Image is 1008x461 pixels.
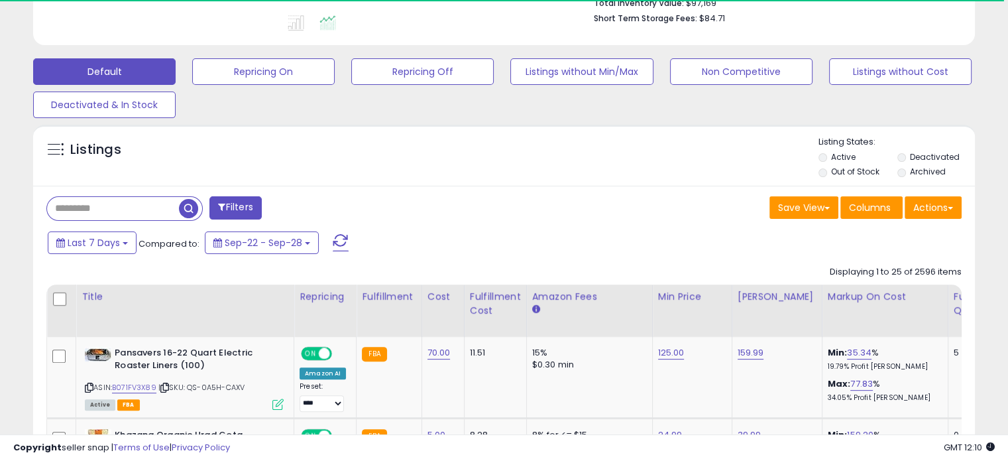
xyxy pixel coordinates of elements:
b: Short Term Storage Fees: [594,13,697,24]
label: Deactivated [909,151,959,163]
button: Default [33,58,176,85]
a: 35.34 [847,346,871,360]
span: ON [302,348,319,360]
button: Last 7 Days [48,231,137,254]
button: Save View [769,196,838,219]
small: Amazon Fees. [532,304,540,316]
label: Archived [909,166,945,177]
label: Active [831,151,856,163]
div: Min Price [658,290,726,304]
a: Terms of Use [113,441,170,454]
div: 15% [532,347,642,359]
b: Min: [828,346,848,359]
div: % [828,347,938,371]
button: Listings without Cost [829,58,972,85]
span: Last 7 Days [68,236,120,249]
button: Sep-22 - Sep-28 [205,231,319,254]
button: Actions [905,196,962,219]
a: B071FV3X89 [112,382,156,393]
div: % [828,378,938,403]
button: Listings without Min/Max [510,58,653,85]
div: $0.30 min [532,359,642,371]
a: Privacy Policy [172,441,230,454]
div: Repricing [300,290,351,304]
button: Non Competitive [670,58,812,85]
span: 2025-10-6 12:10 GMT [944,441,995,454]
small: FBA [362,347,386,362]
div: Displaying 1 to 25 of 2596 items [830,266,962,279]
span: $84.71 [699,12,725,25]
b: Max: [828,377,851,390]
div: Fulfillment Cost [470,290,521,318]
div: Preset: [300,382,346,412]
div: 5 [954,347,995,359]
span: | SKU: QS-0A5H-CAXV [158,382,245,393]
th: The percentage added to the cost of goods (COGS) that forms the calculator for Min & Max prices. [822,285,948,337]
span: FBA [117,399,140,411]
div: seller snap | | [13,442,230,454]
img: 31kJbknqMoL._SL40_.jpg [85,347,111,362]
div: Amazon AI [300,367,346,379]
div: 11.51 [470,347,516,359]
a: 70.00 [427,346,451,360]
div: [PERSON_NAME] [738,290,816,304]
div: Amazon Fees [532,290,647,304]
div: Title [82,290,288,304]
h5: Listings [70,141,121,159]
div: Cost [427,290,459,304]
div: Fulfillable Quantity [954,290,999,318]
button: Filters [209,196,261,220]
div: Fulfillment [362,290,416,304]
div: Markup on Cost [828,290,942,304]
p: 34.05% Profit [PERSON_NAME] [828,393,938,403]
span: OFF [330,348,351,360]
a: 77.83 [850,377,873,391]
button: Deactivated & In Stock [33,92,176,118]
span: Compared to: [139,237,199,250]
span: All listings currently available for purchase on Amazon [85,399,115,411]
b: Pansavers 16-22 Quart Electric Roaster Liners (100) [115,347,276,375]
p: 19.79% Profit [PERSON_NAME] [828,362,938,371]
button: Repricing Off [351,58,494,85]
a: 125.00 [658,346,685,360]
button: Repricing On [192,58,335,85]
span: Columns [849,201,891,214]
span: Sep-22 - Sep-28 [225,236,302,249]
p: Listing States: [818,136,975,149]
a: 159.99 [738,346,764,360]
label: Out of Stock [831,166,879,177]
button: Columns [840,196,903,219]
strong: Copyright [13,441,62,454]
div: ASIN: [85,347,284,409]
